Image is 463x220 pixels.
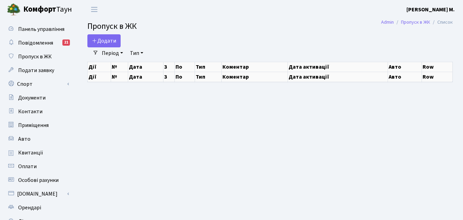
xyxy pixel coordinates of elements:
span: Приміщення [18,121,49,129]
th: № [111,72,128,82]
th: Коментар [222,72,288,82]
span: Повідомлення [18,39,53,47]
a: Додати [87,34,121,47]
li: Список [430,19,453,26]
a: Авто [3,132,72,146]
th: Дата [128,72,163,82]
th: Тип [195,62,222,72]
th: Авто [388,62,422,72]
th: По [175,72,195,82]
b: [PERSON_NAME] М. [406,6,455,13]
span: Контакти [18,108,42,115]
a: Панель управління [3,22,72,36]
th: Коментар [222,62,288,72]
th: Row [422,62,453,72]
th: З [163,72,175,82]
a: [PERSON_NAME] М. [406,5,455,14]
a: Квитанції [3,146,72,160]
span: Авто [18,135,31,143]
th: Дата активації [288,72,388,82]
a: Спорт [3,77,72,91]
th: Дата активації [288,62,388,72]
span: Таун [23,4,72,15]
th: По [175,62,195,72]
a: Особові рахунки [3,173,72,187]
th: Row [422,72,453,82]
a: [DOMAIN_NAME] [3,187,72,201]
a: Пропуск в ЖК [401,19,430,26]
span: Пропуск в ЖК [87,20,137,32]
span: Орендарі [18,204,41,211]
span: Квитанції [18,149,43,157]
a: Пропуск в ЖК [3,50,72,63]
a: Документи [3,91,72,105]
button: Переключити навігацію [86,4,103,15]
nav: breadcrumb [371,15,463,30]
a: Тип [127,47,146,59]
a: Період [99,47,126,59]
span: Особові рахунки [18,176,59,184]
a: Повідомлення21 [3,36,72,50]
th: Авто [388,72,422,82]
div: 21 [62,39,70,46]
a: Admin [381,19,394,26]
th: Дії [88,62,111,72]
span: Панель управління [18,25,64,33]
img: logo.png [7,3,21,16]
a: Подати заявку [3,63,72,77]
span: Документи [18,94,46,102]
th: № [111,62,128,72]
a: Приміщення [3,118,72,132]
span: Додати [92,37,116,45]
th: З [163,62,175,72]
a: Орендарі [3,201,72,215]
th: Дата [128,62,163,72]
span: Подати заявку [18,67,54,74]
a: Контакти [3,105,72,118]
span: Пропуск в ЖК [18,53,52,60]
th: Тип [195,72,222,82]
span: Оплати [18,163,37,170]
a: Оплати [3,160,72,173]
th: Дії [88,72,111,82]
b: Комфорт [23,4,56,15]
